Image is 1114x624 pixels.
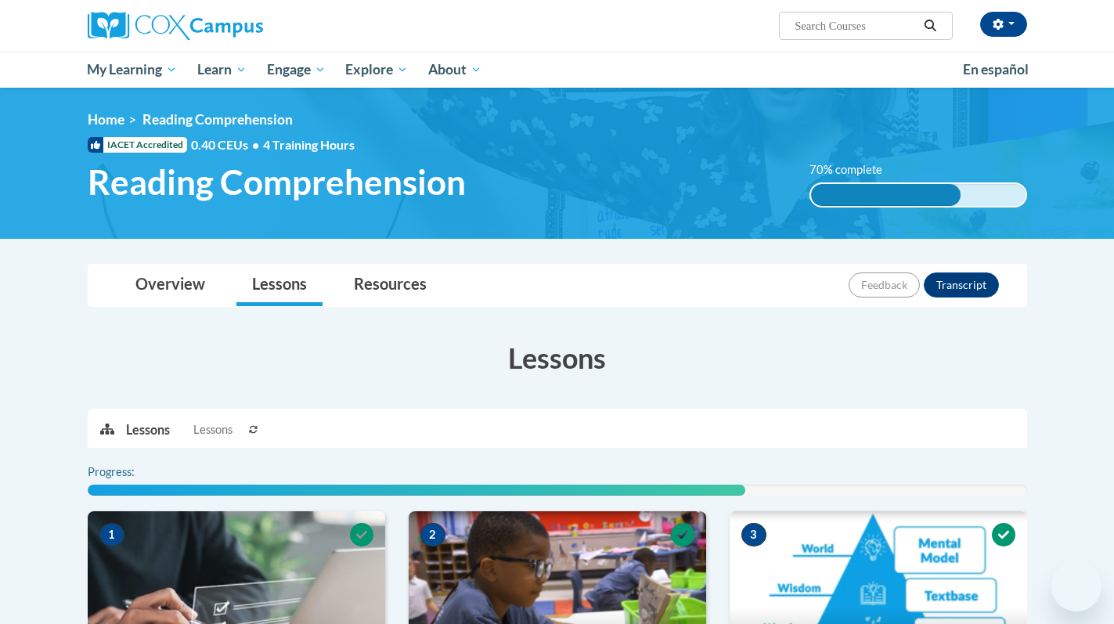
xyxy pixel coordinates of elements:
[741,523,766,546] span: 3
[338,265,442,306] a: Resources
[811,184,961,206] div: 70% complete
[345,60,408,79] span: Explore
[1051,561,1101,611] iframe: Button to launch messaging window
[88,12,263,40] img: Cox Campus
[953,53,1039,86] a: En español
[187,52,257,88] a: Learn
[980,12,1027,37] button: Account Settings
[191,136,263,153] span: 0.40 CEUs
[126,421,170,438] p: Lessons
[236,265,323,306] a: Lessons
[267,60,326,79] span: Engage
[193,421,233,438] span: Lessons
[78,52,188,88] a: My Learning
[335,52,418,88] a: Explore
[197,60,247,79] span: Learn
[88,161,466,203] span: Reading Comprehension
[849,272,920,298] button: Feedback
[87,60,177,79] span: My Learning
[88,463,178,481] label: Progress:
[263,137,355,152] span: 4 Training Hours
[142,111,293,128] span: Reading Comprehension
[88,111,124,128] a: Home
[252,137,259,152] span: •
[428,60,481,79] span: About
[88,338,1027,377] h3: Lessons
[257,52,336,88] a: Engage
[88,137,187,153] span: IACET Accredited
[963,61,1029,78] span: En español
[918,16,942,35] button: Search
[924,272,999,298] button: Transcript
[88,12,385,40] a: Cox Campus
[420,523,445,546] span: 2
[418,52,492,88] a: About
[99,523,124,546] span: 1
[809,161,899,179] label: 70% complete
[120,265,221,306] a: Overview
[793,16,918,35] input: Search Courses
[64,52,1051,88] div: Main menu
